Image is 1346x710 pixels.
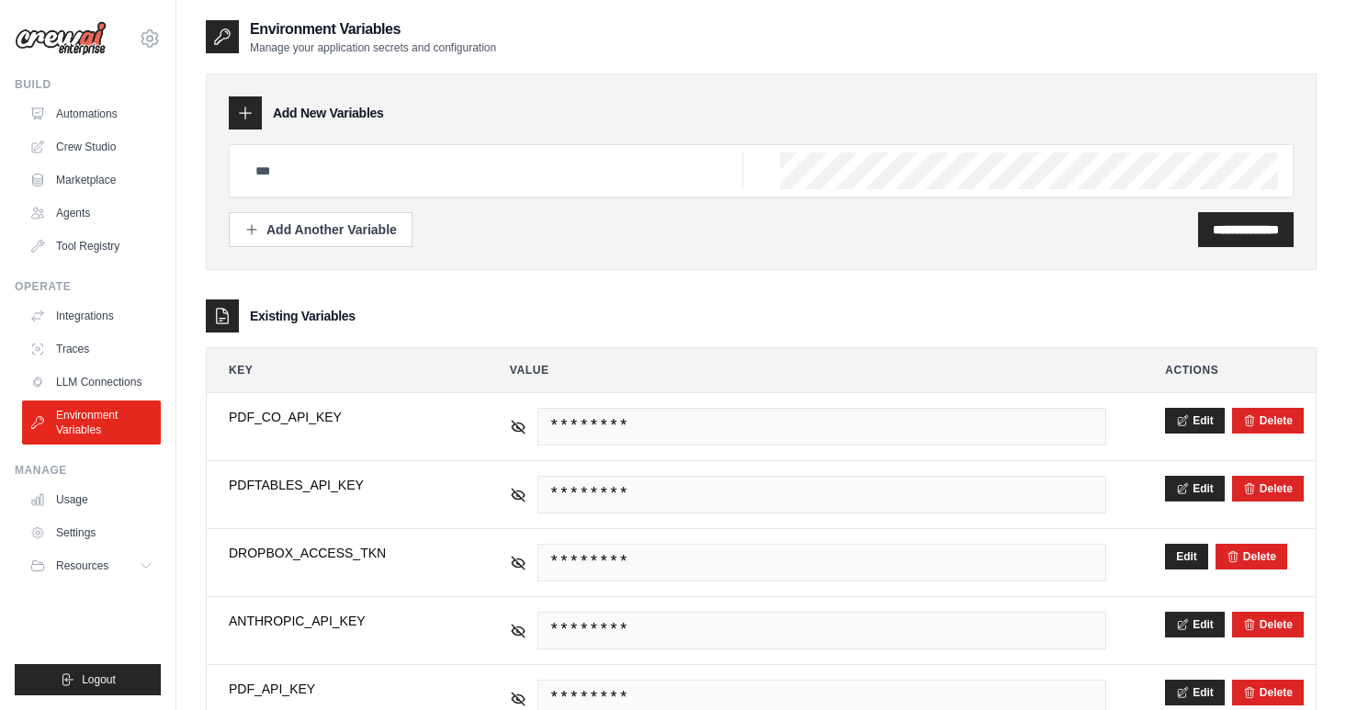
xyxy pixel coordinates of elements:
button: Resources [22,551,161,580]
a: Environment Variables [22,400,161,445]
th: Actions [1143,348,1316,392]
button: Delete [1243,481,1293,496]
button: Edit [1165,408,1225,434]
div: Operate [15,279,161,294]
div: Manage [15,463,161,478]
h2: Environment Variables [250,18,496,40]
th: Key [207,348,473,392]
a: Marketplace [22,165,161,195]
button: Delete [1243,685,1293,700]
a: Integrations [22,301,161,331]
a: LLM Connections [22,367,161,397]
button: Edit [1165,476,1225,502]
button: Delete [1243,617,1293,632]
h3: Existing Variables [250,307,356,325]
button: Delete [1243,413,1293,428]
button: Edit [1165,612,1225,637]
a: Agents [22,198,161,228]
a: Crew Studio [22,132,161,162]
img: Logo [15,21,107,56]
span: PDF_CO_API_KEY [229,408,451,426]
button: Edit [1165,680,1225,705]
a: Tool Registry [22,231,161,261]
span: ANTHROPIC_API_KEY [229,612,451,630]
div: Add Another Variable [244,220,397,239]
span: PDFTABLES_API_KEY [229,476,451,494]
button: Add Another Variable [229,212,413,247]
div: Build [15,77,161,92]
a: Automations [22,99,161,129]
a: Settings [22,518,161,547]
th: Value [488,348,1128,392]
button: Delete [1227,549,1276,564]
span: Logout [82,672,116,687]
h3: Add New Variables [273,104,384,122]
a: Traces [22,334,161,364]
p: Manage your application secrets and configuration [250,40,496,55]
button: Edit [1165,544,1208,569]
span: DROPBOX_ACCESS_TKN [229,544,451,562]
a: Usage [22,485,161,514]
button: Logout [15,664,161,695]
span: Resources [56,558,108,573]
span: PDF_API_KEY [229,680,451,698]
